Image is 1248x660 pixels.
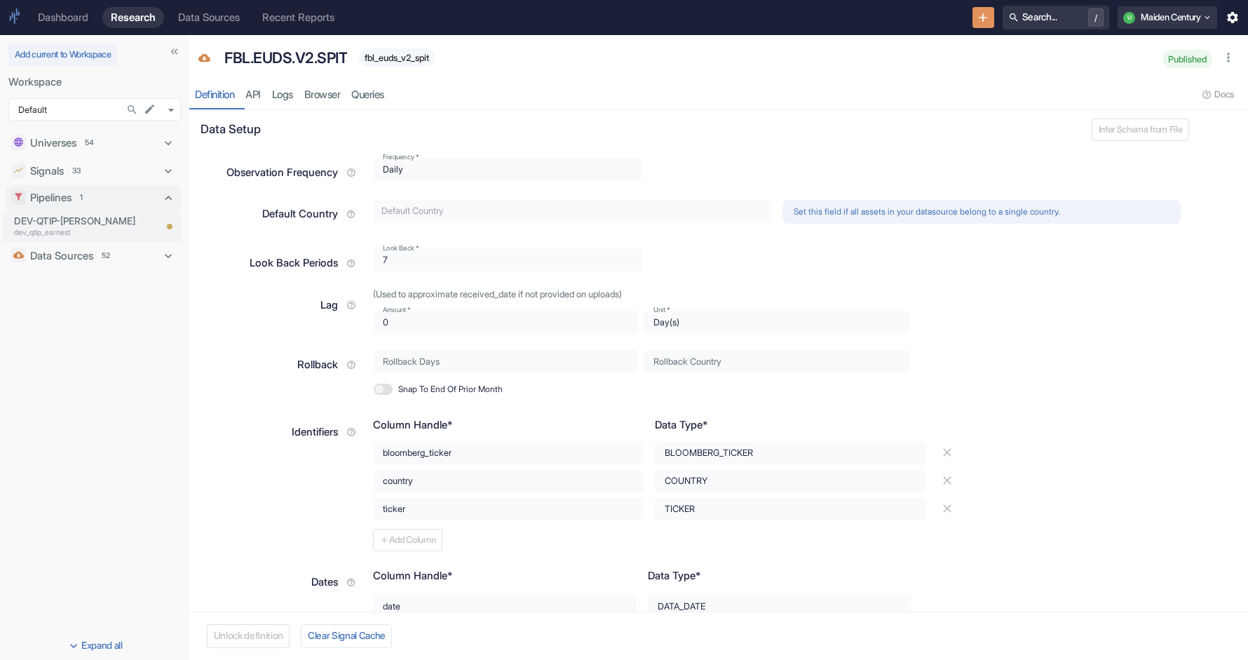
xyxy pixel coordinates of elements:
[198,53,210,67] span: Data Source
[160,220,172,232] svg: Close item
[373,290,1181,299] p: (Used to approximate received_date if not provided on uploads)
[8,74,181,90] p: Workspace
[6,185,181,210] div: Pipelines1
[1003,6,1109,29] button: Search.../
[75,192,88,203] span: 1
[170,7,248,28] a: Data Sources
[14,214,154,238] a: DEV-QTIP-[PERSON_NAME]dev_qtip_earnest
[102,7,164,28] a: Research
[262,11,334,24] div: Recent Reports
[1118,6,1217,29] button: UMaiden Century
[240,81,266,109] a: API
[297,357,338,372] p: Rollback
[111,11,156,24] div: Research
[373,417,644,433] p: Column Handle*
[346,81,390,109] a: Queries
[29,7,97,28] a: Dashboard
[30,248,93,264] p: Data Sources
[1198,83,1240,106] button: Docs
[655,442,925,464] div: BLOOMBERG_TICKER
[3,635,186,657] button: Expand all
[1162,54,1212,65] span: Published
[254,7,343,28] a: Recent Reports
[383,243,419,253] label: Look Back
[301,624,392,648] button: Clear Signal Cache
[373,568,637,584] p: Column Handle*
[67,166,86,177] span: 33
[653,305,670,315] label: Unit
[383,152,419,162] label: Frequency
[1123,12,1135,24] div: U
[140,100,159,119] button: edit
[224,47,347,69] p: FBL.EUDS.V2.SPIT
[226,165,338,180] p: Observation Frequency
[320,297,338,313] p: Lag
[189,81,1248,109] div: resource tabs
[80,137,99,149] span: 54
[97,250,115,262] span: 52
[8,43,117,66] button: Add current to Workspace
[292,424,338,440] p: Identifiers
[30,190,72,206] p: Pipelines
[262,206,338,222] p: Default Country
[311,574,338,590] p: Dates
[178,11,240,24] div: Data Sources
[6,159,181,184] div: Signals33
[377,205,740,217] input: Default Country
[14,214,154,228] p: DEV-QTIP-[PERSON_NAME]
[373,158,642,180] div: Daily
[6,243,181,269] div: Data Sources52
[383,305,410,315] label: Amount
[655,417,925,433] p: Data Type*
[655,470,925,492] div: COUNTRY
[644,311,909,333] div: Day(s)
[972,7,994,29] button: New Resource
[123,100,142,119] button: Search in Workspace...
[655,498,925,520] div: TICKER
[266,81,299,109] a: Logs
[648,568,911,584] p: Data Type*
[794,206,1169,218] p: Set this field if all assets in your datasource belong to a single country.
[38,11,88,24] div: Dashboard
[359,53,435,63] span: fbl_euds_v2_spit
[201,121,261,139] p: Data Setup
[30,163,64,179] p: Signals
[250,255,338,271] p: Look Back Periods
[30,135,76,151] p: Universes
[6,130,181,156] div: Universes54
[195,88,234,102] div: Definition
[398,383,503,396] span: Snap To End Of Prior Month
[8,98,181,121] div: Default
[14,227,154,238] p: dev_qtip_earnest
[299,81,346,109] a: Browser
[165,42,184,61] button: Collapse Sidebar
